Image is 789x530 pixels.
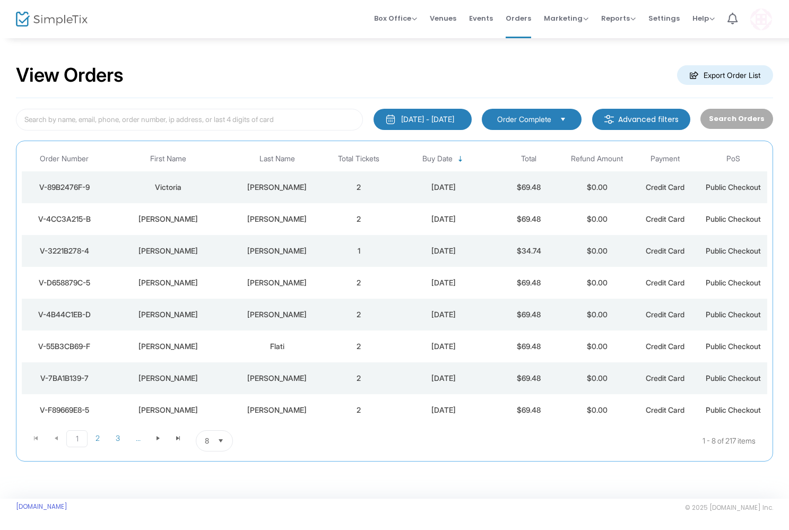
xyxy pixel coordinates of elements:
div: V-3221B278-4 [24,246,104,256]
div: 9/24/2025 [395,214,492,224]
span: © 2025 [DOMAIN_NAME] Inc. [685,503,773,512]
div: V-55B3CB69-F [24,341,104,352]
span: Marketing [544,13,588,23]
img: monthly [385,114,396,125]
span: Venues [430,5,456,32]
span: Public Checkout [706,405,761,414]
span: 8 [205,436,209,446]
span: Events [469,5,493,32]
span: Credit Card [646,246,684,255]
div: Teston [232,405,322,415]
div: Victoria [109,182,227,193]
div: Genevieve [109,341,227,352]
div: Hargett [232,182,322,193]
td: $0.00 [563,235,631,267]
span: Help [692,13,715,23]
td: 2 [325,171,393,203]
td: $69.48 [495,394,563,426]
td: 2 [325,299,393,331]
div: Data table [22,146,767,426]
span: Credit Card [646,183,684,192]
span: Public Checkout [706,278,761,287]
span: Last Name [259,154,295,163]
button: [DATE] - [DATE] [374,109,472,130]
div: [DATE] - [DATE] [401,114,454,125]
span: Page 3 [108,430,128,446]
td: $0.00 [563,331,631,362]
div: Marlyn [109,373,227,384]
td: $0.00 [563,394,631,426]
img: filter [604,114,614,125]
m-button: Advanced filters [592,109,690,130]
span: Payment [651,154,680,163]
div: Peggy [109,309,227,320]
div: Taylor [232,277,322,288]
span: Go to the next page [154,434,162,442]
div: V-89B2476F-9 [24,182,104,193]
td: $69.48 [495,267,563,299]
span: Order Number [40,154,89,163]
kendo-pager-info: 1 - 8 of 217 items [339,430,756,451]
span: Box Office [374,13,417,23]
td: $69.48 [495,203,563,235]
h2: View Orders [16,64,124,87]
span: Go to the last page [174,434,183,442]
span: Sortable [456,155,465,163]
span: Go to the next page [148,430,168,446]
a: [DOMAIN_NAME] [16,502,67,511]
div: V-F89669E8-5 [24,405,104,415]
div: Teresita [109,405,227,415]
div: V-D658879C-5 [24,277,104,288]
m-button: Export Order List [677,65,773,85]
button: Select [556,114,570,125]
div: 9/23/2025 [395,341,492,352]
td: $0.00 [563,171,631,203]
span: PoS [726,154,740,163]
div: V-4B44C1EB-D [24,309,104,320]
span: Public Checkout [706,310,761,319]
button: Select [213,431,228,451]
th: Refund Amount [563,146,631,171]
th: Total Tickets [325,146,393,171]
span: Public Checkout [706,246,761,255]
div: Haley [109,214,227,224]
span: Public Checkout [706,214,761,223]
span: Page 1 [66,430,88,447]
td: $69.48 [495,171,563,203]
td: $69.48 [495,331,563,362]
span: Credit Card [646,278,684,287]
span: Buy Date [422,154,453,163]
span: Orders [506,5,531,32]
span: Page 2 [88,430,108,446]
span: Public Checkout [706,342,761,351]
td: $0.00 [563,362,631,394]
div: 9/24/2025 [395,182,492,193]
td: 2 [325,331,393,362]
div: Pacheco [232,373,322,384]
td: 2 [325,267,393,299]
td: 2 [325,394,393,426]
span: Credit Card [646,405,684,414]
div: V-4CC3A215-B [24,214,104,224]
div: Taylor [232,246,322,256]
td: $34.74 [495,235,563,267]
span: Reports [601,13,636,23]
td: $69.48 [495,299,563,331]
span: Go to the last page [168,430,188,446]
span: Public Checkout [706,183,761,192]
span: Order Complete [497,114,551,125]
div: Colin [109,277,227,288]
td: $0.00 [563,203,631,235]
td: $0.00 [563,267,631,299]
td: $0.00 [563,299,631,331]
span: Page 4 [128,430,148,446]
div: Messner [232,309,322,320]
th: Total [495,146,563,171]
span: Credit Card [646,373,684,383]
div: 9/23/2025 [395,246,492,256]
span: Public Checkout [706,373,761,383]
span: Credit Card [646,342,684,351]
div: 9/23/2025 [395,309,492,320]
div: 9/23/2025 [395,277,492,288]
td: 2 [325,362,393,394]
